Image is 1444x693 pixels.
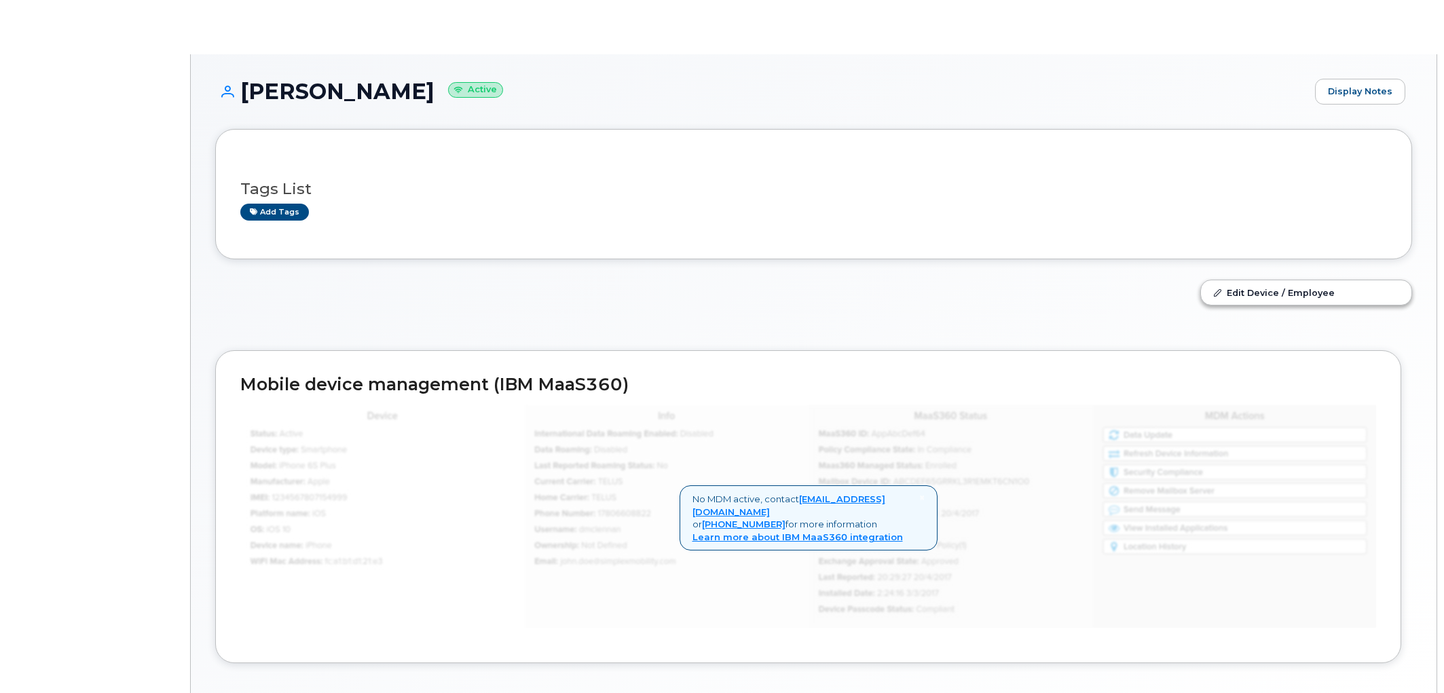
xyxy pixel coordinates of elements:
a: Display Notes [1315,79,1405,105]
a: Edit Device / Employee [1201,280,1411,305]
a: Close [919,493,925,503]
span: × [919,491,925,504]
a: Learn more about IBM MaaS360 integration [692,531,903,542]
h2: Mobile device management (IBM MaaS360) [240,375,1376,394]
a: [EMAIL_ADDRESS][DOMAIN_NAME] [692,493,885,517]
h1: [PERSON_NAME] [215,79,1308,103]
a: [PHONE_NUMBER] [702,519,785,529]
img: mdm_maas360_data_lg-147edf4ce5891b6e296acbe60ee4acd306360f73f278574cfef86ac192ea0250.jpg [240,405,1376,628]
a: Add tags [240,204,309,221]
h3: Tags List [240,181,1387,198]
small: Active [448,82,503,98]
div: No MDM active, contact or for more information [680,485,938,550]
